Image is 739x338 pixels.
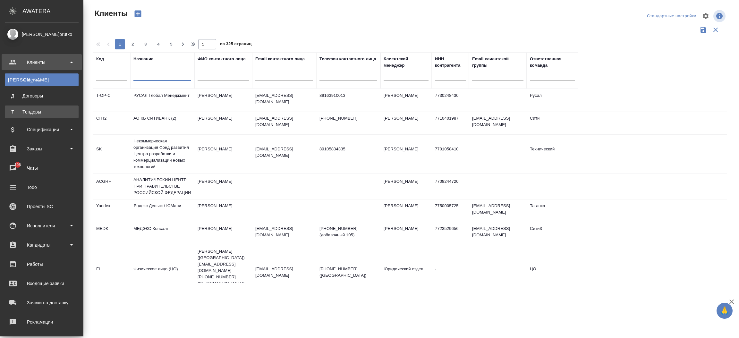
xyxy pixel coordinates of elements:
a: [PERSON_NAME]Клиенты [5,73,79,86]
td: [PERSON_NAME] [380,143,432,165]
div: ИНН контрагента [435,56,466,69]
td: [EMAIL_ADDRESS][DOMAIN_NAME] [469,112,527,134]
div: Заявки на доставку [5,298,79,308]
td: 7701058410 [432,143,469,165]
td: РУСАЛ Глобал Менеджмент [130,89,194,112]
td: 7730248430 [432,89,469,112]
div: Чаты [5,163,79,173]
span: Настроить таблицу [698,8,713,24]
a: ТТендеры [5,106,79,118]
span: Посмотреть информацию [713,10,727,22]
div: Email контактного лица [255,56,305,62]
div: Название [133,56,153,62]
button: Создать [130,8,146,19]
a: ДДоговоры [5,89,79,102]
a: Рекламации [2,314,82,330]
button: 🙏 [717,303,733,319]
td: [EMAIL_ADDRESS][DOMAIN_NAME] [469,222,527,245]
span: 4 [153,41,164,47]
div: split button [645,11,698,21]
a: Входящие заявки [2,275,82,292]
p: [PHONE_NUMBER] [319,115,377,122]
td: [PERSON_NAME] [194,222,252,245]
a: Todo [2,179,82,195]
div: Email клиентской группы [472,56,523,69]
td: Сити [527,112,578,134]
span: 3 [140,41,151,47]
td: 7750005725 [432,199,469,222]
span: 🙏 [719,304,730,317]
div: Тендеры [8,109,75,115]
td: [PERSON_NAME] ([GEOGRAPHIC_DATA]) [EMAIL_ADDRESS][DOMAIN_NAME] [PHONE_NUMBER] ([GEOGRAPHIC_DATA])... [194,245,252,303]
button: 3 [140,39,151,49]
div: Исполнители [5,221,79,231]
td: Яндекс Деньги / ЮМани [130,199,194,222]
td: МЕДЭКС-Консалт [130,222,194,245]
div: Рекламации [5,317,79,327]
p: [EMAIL_ADDRESS][DOMAIN_NAME] [255,225,313,238]
button: 5 [166,39,176,49]
td: ACGRF [93,175,130,198]
td: T-OP-C [93,89,130,112]
button: Сбросить фильтры [709,24,722,36]
td: MEDK [93,222,130,245]
div: Договоры [8,93,75,99]
div: Телефон контактного лица [319,56,376,62]
td: Технический [527,143,578,165]
p: [EMAIL_ADDRESS][DOMAIN_NAME] [255,266,313,279]
span: Клиенты [93,8,128,19]
td: [PERSON_NAME] [194,143,252,165]
span: из 325 страниц [220,40,251,49]
div: Клиенты [5,57,79,67]
div: Заказы [5,144,79,154]
p: 89163910013 [319,92,377,99]
a: Заявки на доставку [2,295,82,311]
button: Сохранить фильтры [697,24,709,36]
td: Юридический отдел [380,263,432,285]
span: 198 [11,162,25,168]
p: [EMAIL_ADDRESS][DOMAIN_NAME] [255,92,313,105]
div: Проекты SC [5,202,79,211]
div: Клиенты [8,77,75,83]
div: Кандидаты [5,240,79,250]
td: [PERSON_NAME] [194,199,252,222]
td: [PERSON_NAME] [380,222,432,245]
td: SK [93,143,130,165]
td: Некоммерческая организация Фонд развития Центра разработки и коммерциализации новых технологий [130,135,194,173]
td: АО КБ СИТИБАНК (2) [130,112,194,134]
td: [PERSON_NAME] [380,175,432,198]
td: [PERSON_NAME] [380,112,432,134]
div: Todo [5,182,79,192]
td: [EMAIL_ADDRESS][DOMAIN_NAME] [469,199,527,222]
p: [PHONE_NUMBER] (добавочный 105) [319,225,377,238]
div: Код [96,56,104,62]
div: Клиентский менеджер [384,56,429,69]
div: Входящие заявки [5,279,79,288]
td: 7708244720 [432,175,469,198]
td: - [432,263,469,285]
td: Физическое лицо (ЦО) [130,263,194,285]
td: [PERSON_NAME] [194,112,252,134]
a: Проекты SC [2,199,82,215]
td: [PERSON_NAME] [380,199,432,222]
td: CITI2 [93,112,130,134]
p: 89105834335 [319,146,377,152]
button: 2 [128,39,138,49]
div: [PERSON_NAME]prutko [5,31,79,38]
td: [PERSON_NAME] [380,89,432,112]
td: Русал [527,89,578,112]
td: [PERSON_NAME] [194,175,252,198]
td: ЦО [527,263,578,285]
a: Работы [2,256,82,272]
button: 4 [153,39,164,49]
td: 7723529656 [432,222,469,245]
div: Ответственная команда [530,56,575,69]
td: Сити3 [527,222,578,245]
a: 198Чаты [2,160,82,176]
div: Работы [5,259,79,269]
td: Yandex [93,199,130,222]
p: [PHONE_NUMBER] ([GEOGRAPHIC_DATA]) [319,266,377,279]
span: 2 [128,41,138,47]
p: [EMAIL_ADDRESS][DOMAIN_NAME] [255,115,313,128]
td: [PERSON_NAME] [194,89,252,112]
